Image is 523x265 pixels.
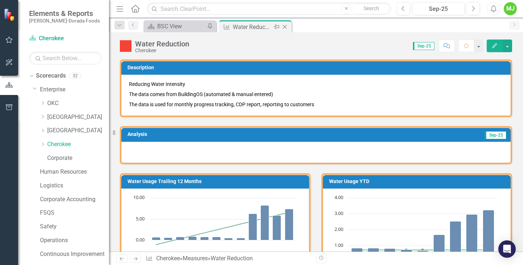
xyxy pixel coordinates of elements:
[40,168,109,176] a: Human Resources
[211,255,253,262] div: Water Reduction
[483,210,494,262] path: Sep-25, 3.24442117. YTD Actual.
[352,210,494,262] g: YTD Actual, series 1 of 2. Bar series with 9 bars.
[212,237,221,240] path: Mar-25, 0.81694394. Monthly Actual.
[352,248,363,262] path: Jan-25, 0.83391224. YTD Actual.
[401,250,412,262] path: Apr-25, 0.74390814. YTD Actual.
[152,206,293,240] g: Monthly Actual, series 1 of 2. Bar series with 12 bars.
[29,34,102,43] a: Cherokee
[127,179,305,184] h3: Water Usage Trailing 12 Months
[156,255,180,262] a: Cherokee
[129,99,503,108] p: The data is used for monthly progress tracking, CDP report, reporting to customers
[152,237,161,240] path: Oct-24, 0.67324228. Monthly Actual.
[47,127,109,135] a: [GEOGRAPHIC_DATA]
[69,73,81,79] div: 32
[40,250,109,258] a: Continuous Improvement
[498,240,516,258] div: Open Intercom Messenger
[40,86,109,94] a: Enterprise
[40,209,109,217] a: FSQS
[145,22,205,31] a: BSC View
[47,99,109,108] a: OKC
[384,249,396,262] path: Mar-25, 0.82166101. YTD Actual.
[146,254,311,263] div: » »
[47,140,109,149] a: Cherokee
[335,194,343,200] text: 4.00
[29,9,100,18] span: Elements & Reports
[434,235,445,262] path: Jun-25, 1.66909204. YTD Actual.
[417,251,429,262] path: May-25, 0.68181978. YTD Actual.
[421,249,424,252] path: May-25, 0.72. YTD Target.
[164,238,173,240] path: Nov-24, 0.65370354. Monthly Actual.
[40,182,109,190] a: Logistics
[136,215,145,222] text: 5.00
[224,238,233,240] path: Apr-25, 0.56174542. Monthly Actual.
[335,226,343,232] text: 2.00
[485,131,506,139] span: Sep-25
[188,237,197,240] path: Jan-25, 0.83391224. Monthly Actual.
[466,215,478,262] path: Aug-25, 2.95272733. YTD Actual.
[183,255,208,262] a: Measures
[237,238,245,240] path: May-25, 0.48910099. Monthly Actual.
[329,179,507,184] h3: Water Usage YTD
[40,195,109,204] a: Corporate Accounting
[127,132,306,137] h3: Analysis
[285,209,293,240] path: Sep-25, 7.42595459. Monthly Actual.
[504,2,517,15] button: MJ
[353,4,389,14] button: Search
[273,216,281,240] path: Aug-25, 5.80087272. Monthly Actual.
[120,40,131,52] img: Below Plan
[412,2,465,15] button: Sep-25
[127,65,507,70] h3: Description
[413,42,434,50] span: Sep-25
[147,3,391,15] input: Search ClearPoint...
[364,5,379,11] span: Search
[47,113,109,121] a: [GEOGRAPHIC_DATA]
[450,221,461,262] path: Jul-25, 2.52587524. YTD Actual.
[40,223,109,231] a: Safety
[4,8,16,21] img: ClearPoint Strategy
[129,80,503,89] p: Reducing Water Intensity
[157,22,205,31] div: BSC View
[415,5,462,13] div: Sep-25
[200,237,209,240] path: Feb-25, 0.81402227. Monthly Actual.
[40,236,109,245] a: Operations
[29,52,102,65] input: Search Below...
[47,154,109,162] a: Corporate
[233,22,272,32] div: Water Reduction
[249,214,257,240] path: Jun-25, 6.24722354. Monthly Actual.
[176,237,185,240] path: Dec-24, 0.81823448. Monthly Actual.
[368,248,379,262] path: Feb-25, 0.82429025. YTD Actual.
[136,236,145,243] text: 0.00
[335,242,343,248] text: 1.00
[135,48,189,53] div: Cherokee
[261,206,269,240] path: Jul-25, 8.23760258. Monthly Actual.
[133,194,145,200] text: 10.00
[29,18,100,24] small: [PERSON_NAME]-Dorada Foods
[335,210,343,216] text: 3.00
[129,89,503,99] p: The data comes from BuildingOS (automated & manual entered)
[356,249,490,252] g: YTD Target, series 2 of 2. Line with 9 data points.
[135,40,189,48] div: Water Reduction
[36,72,66,80] a: Scorecards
